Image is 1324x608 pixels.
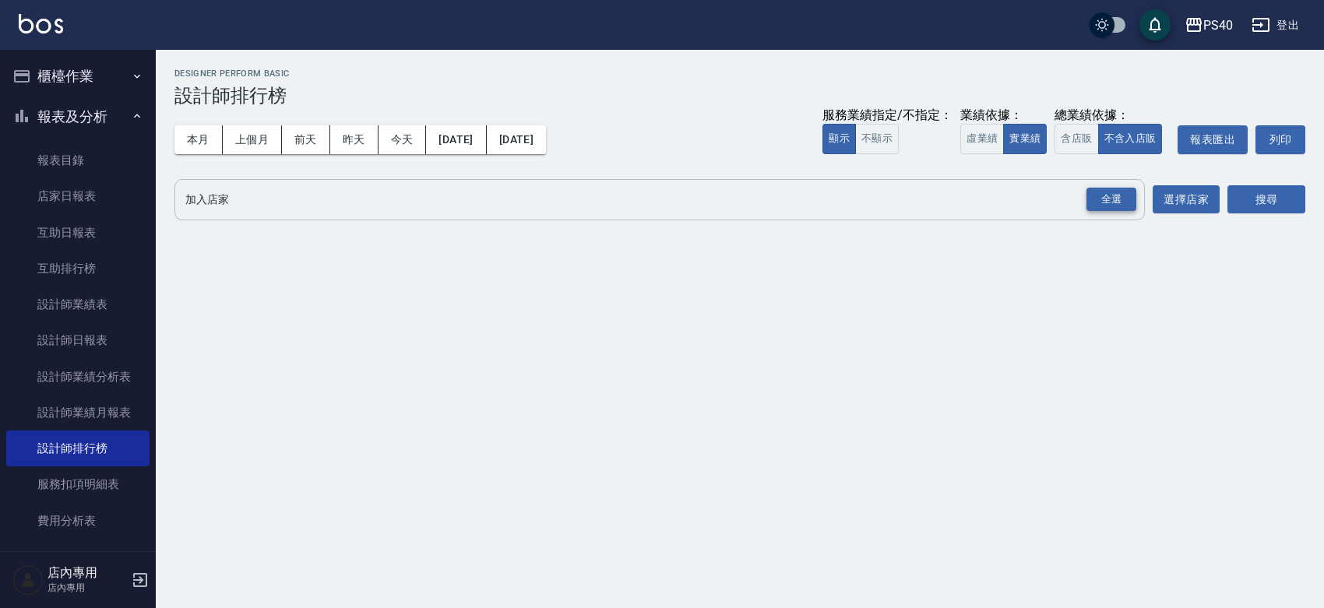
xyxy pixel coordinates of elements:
button: 虛業績 [960,124,1004,154]
button: [DATE] [426,125,486,154]
h3: 設計師排行榜 [174,85,1305,107]
button: 本月 [174,125,223,154]
button: 登出 [1245,11,1305,40]
a: 設計師日報表 [6,322,150,358]
button: 含店販 [1055,124,1098,154]
button: PS40 [1178,9,1239,41]
div: 全選 [1086,188,1136,212]
button: 櫃檯作業 [6,56,150,97]
div: 總業績依據： [1055,107,1170,124]
a: 報表目錄 [6,142,150,178]
button: 不顯示 [855,124,899,154]
button: 昨天 [330,125,379,154]
a: 費用分析表 [6,503,150,539]
button: 選擇店家 [1153,185,1220,214]
img: Logo [19,14,63,33]
input: 店家名稱 [181,186,1114,213]
div: 服務業績指定/不指定： [822,107,953,124]
button: 今天 [379,125,427,154]
button: [DATE] [487,125,546,154]
a: 店家日報表 [6,178,150,214]
a: 互助排行榜 [6,251,150,286]
a: 服務扣項明細表 [6,466,150,502]
button: save [1139,9,1171,40]
button: 客戶管理 [6,545,150,585]
a: 設計師業績分析表 [6,359,150,395]
a: 設計師業績月報表 [6,395,150,431]
a: 設計師排行榜 [6,431,150,466]
button: 不含入店販 [1098,124,1163,154]
h5: 店內專用 [48,565,127,581]
button: 上個月 [223,125,282,154]
button: Open [1083,185,1139,215]
a: 互助日報表 [6,215,150,251]
button: 前天 [282,125,330,154]
p: 店內專用 [48,581,127,595]
button: 顯示 [822,124,856,154]
button: 實業績 [1003,124,1047,154]
a: 設計師業績表 [6,286,150,322]
button: 報表匯出 [1178,125,1248,154]
h2: Designer Perform Basic [174,69,1305,79]
img: Person [12,564,44,596]
div: PS40 [1203,16,1233,35]
button: 列印 [1255,125,1305,154]
button: 報表及分析 [6,97,150,137]
div: 業績依據： [960,107,1047,124]
button: 搜尋 [1227,185,1305,214]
